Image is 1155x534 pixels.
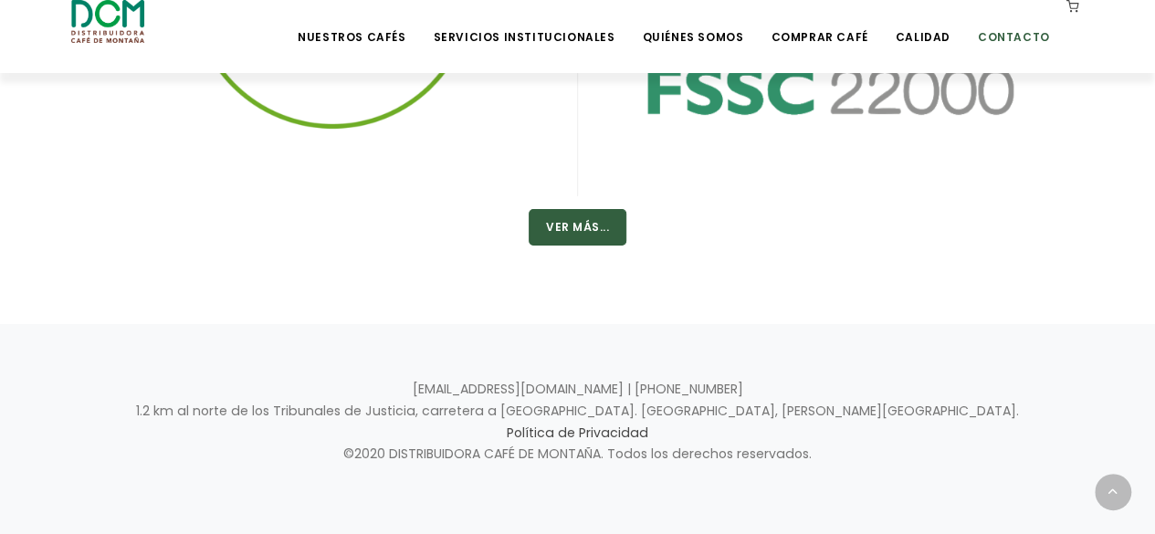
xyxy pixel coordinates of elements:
[529,209,626,246] button: Ver Más...
[507,424,648,442] a: Política de Privacidad
[631,2,754,45] a: Quiénes Somos
[287,2,416,45] a: Nuestros Cafés
[422,2,625,45] a: Servicios Institucionales
[967,2,1061,45] a: Contacto
[71,379,1085,466] p: [EMAIL_ADDRESS][DOMAIN_NAME] | [PHONE_NUMBER] 1.2 km al norte de los Tribunales de Justicia, carr...
[529,219,626,236] a: Ver Más...
[884,2,961,45] a: Calidad
[760,2,878,45] a: Comprar Café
